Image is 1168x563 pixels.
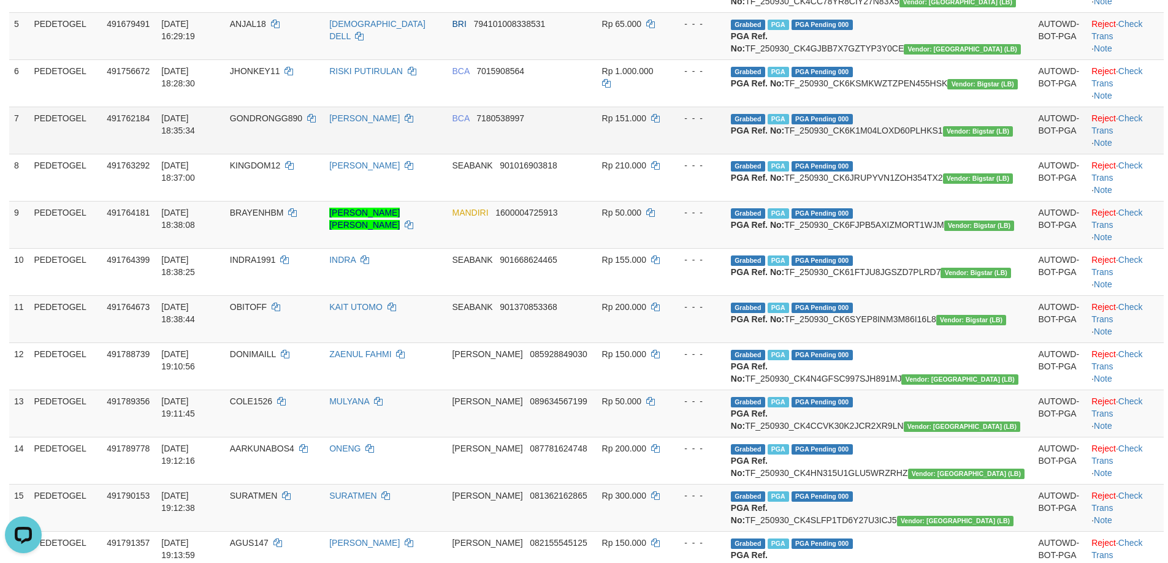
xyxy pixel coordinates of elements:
[673,489,721,502] div: - - -
[1086,59,1164,107] td: · ·
[107,444,150,453] span: 491789778
[1033,437,1086,484] td: AUTOWD-BOT-PGA
[530,491,587,501] span: Copy 081362162865 to clipboard
[161,208,195,230] span: [DATE] 18:38:08
[731,503,768,525] b: PGA Ref. No:
[329,396,369,406] a: MULYANA
[731,161,765,172] span: Grabbed
[1091,255,1142,277] a: Check Trans
[1094,374,1112,384] a: Note
[944,221,1015,231] span: Vendor URL: https://dashboard.q2checkout.com/secure
[161,396,195,418] span: [DATE] 19:11:45
[792,161,853,172] span: PGA Pending
[107,161,150,170] span: 491763292
[1091,66,1116,76] a: Reject
[1091,349,1142,371] a: Check Trans
[731,350,765,360] span: Grabbed
[792,67,853,77] span: PGA Pending
[1091,19,1142,41] a: Check Trans
[1091,255,1116,265] a: Reject
[731,67,765,77] span: Grabbed
[1091,208,1142,230] a: Check Trans
[230,19,266,29] span: ANJAL18
[107,255,150,265] span: 491764399
[1094,185,1112,195] a: Note
[29,154,102,201] td: PEDETOGEL
[329,208,400,230] a: [PERSON_NAME] [PERSON_NAME]
[5,5,42,42] button: Open LiveChat chat widget
[1091,444,1116,453] a: Reject
[731,314,784,324] b: PGA Ref. No:
[530,396,587,406] span: Copy 089634567199 to clipboard
[726,201,1034,248] td: TF_250930_CK6FJPB5AXIZMORT1WJM
[161,161,195,183] span: [DATE] 18:37:00
[329,66,403,76] a: RISKI PUTIRULAN
[161,113,195,135] span: [DATE] 18:35:34
[792,397,853,407] span: PGA Pending
[500,161,557,170] span: Copy 901016903818 to clipboard
[673,537,721,549] div: - - -
[161,538,195,560] span: [DATE] 19:13:59
[1086,437,1164,484] td: · ·
[673,206,721,219] div: - - -
[230,208,284,217] span: BRAYENHBM
[941,268,1011,278] span: Vendor URL: https://dashboard.q2checkout.com/secure
[602,538,646,548] span: Rp 150.000
[230,66,280,76] span: JHONKEY11
[1091,491,1142,513] a: Check Trans
[731,267,784,277] b: PGA Ref. No:
[9,295,29,342] td: 11
[936,315,1007,325] span: Vendor URL: https://dashboard.q2checkout.com/secure
[329,349,391,359] a: ZAENUL FAHMI
[230,538,269,548] span: AGUS147
[768,444,789,455] span: Marked by afzCS1
[1086,295,1164,342] td: · ·
[452,444,522,453] span: [PERSON_NAME]
[495,208,557,217] span: Copy 1600004725913 to clipboard
[1091,161,1142,183] a: Check Trans
[1091,396,1116,406] a: Reject
[1091,19,1116,29] a: Reject
[943,126,1013,137] span: Vendor URL: https://dashboard.q2checkout.com/secure
[602,66,654,76] span: Rp 1.000.000
[731,255,765,266] span: Grabbed
[726,390,1034,437] td: TF_250930_CK4CCVK30K2JCR2XR9LN
[452,538,522,548] span: [PERSON_NAME]
[768,538,789,549] span: Marked by afzCS1
[107,66,150,76] span: 491756672
[161,349,195,371] span: [DATE] 19:10:56
[602,396,642,406] span: Rp 50.000
[1086,154,1164,201] td: · ·
[1033,248,1086,295] td: AUTOWD-BOT-PGA
[107,208,150,217] span: 491764181
[107,113,150,123] span: 491762184
[29,484,102,531] td: PEDETOGEL
[908,469,1025,479] span: Vendor URL: https://dashboard.q2checkout.com/secure
[1091,349,1116,359] a: Reject
[768,397,789,407] span: Marked by afzCS1
[904,44,1021,55] span: Vendor URL: https://dashboard.q2checkout.com/secure
[1094,232,1112,242] a: Note
[9,154,29,201] td: 8
[792,255,853,266] span: PGA Pending
[1086,342,1164,390] td: · ·
[1091,66,1142,88] a: Check Trans
[1094,421,1112,431] a: Note
[29,107,102,154] td: PEDETOGEL
[731,208,765,219] span: Grabbed
[726,295,1034,342] td: TF_250930_CK6SYEP8INM3M86I16L8
[602,444,646,453] span: Rp 200.000
[452,396,522,406] span: [PERSON_NAME]
[161,302,195,324] span: [DATE] 18:38:44
[673,65,721,77] div: - - -
[1094,515,1112,525] a: Note
[673,395,721,407] div: - - -
[230,491,278,501] span: SURATMEN
[530,538,587,548] span: Copy 082155545125 to clipboard
[1033,342,1086,390] td: AUTOWD-BOT-PGA
[1033,295,1086,342] td: AUTOWD-BOT-PGA
[792,491,853,502] span: PGA Pending
[731,31,768,53] b: PGA Ref. No:
[107,491,150,501] span: 491790153
[329,302,383,312] a: KAIT UTOMO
